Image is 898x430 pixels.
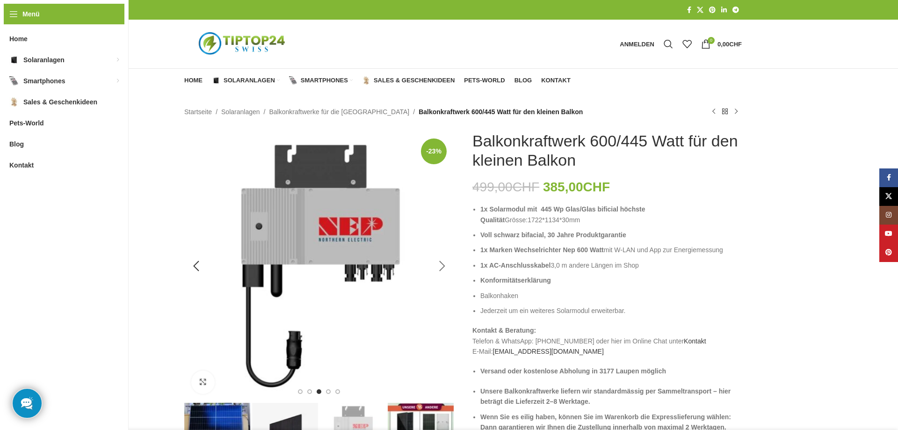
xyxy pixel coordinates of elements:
[731,106,742,117] a: Nächstes Produkt
[374,77,455,84] span: Sales & Geschenkideen
[659,35,678,53] a: Suche
[472,327,536,334] strong: Kontakt & Beratung:
[9,115,44,131] span: Pets-World
[184,131,454,401] img: nep-microwechselrichter-600w-1
[464,77,505,84] span: Pets-World
[480,245,742,255] li: mit W-LAN und App zur Energiemessung
[419,107,583,117] span: Balkonkraftwerk 600/445 Watt für den kleinen Balkon
[514,71,532,90] a: Blog
[480,387,731,405] strong: Unsere Balkonkraftwerke liefern wir standardmässig per Sammeltransport – hier beträgt die Lieferz...
[730,4,742,16] a: Telegram Social Link
[23,73,65,89] span: Smartphones
[541,77,571,84] span: Kontakt
[362,71,455,90] a: Sales & Geschenkideen
[472,131,742,170] h1: Balkonkraftwerk 600/445 Watt für den kleinen Balkon
[472,325,742,357] p: Telefon & WhatsApp: [PHONE_NUMBER] oder hier im Online Chat unter E-Mail:
[184,107,583,117] nav: Breadcrumb
[298,389,303,394] li: Go to slide 1
[684,337,706,345] a: Kontakt
[472,180,539,194] bdi: 499,00
[718,4,730,16] a: LinkedIn Social Link
[548,231,626,239] strong: 30 Jahre Produktgarantie
[513,180,540,194] span: CHF
[480,262,550,269] b: 1x AC-Anschlusskabel
[9,55,19,65] img: Solaranlagen
[184,71,203,90] a: Home
[430,255,454,278] div: Next slide
[729,41,742,48] span: CHF
[493,348,604,355] a: [EMAIL_ADDRESS][DOMAIN_NAME]
[684,4,694,16] a: Facebook Social Link
[480,260,742,270] li: 3,0 m andere Längen im Shop
[9,157,34,174] span: Kontakt
[289,76,297,85] img: Smartphones
[543,180,610,194] bdi: 385,00
[706,4,718,16] a: Pinterest Social Link
[717,41,742,48] bdi: 0,00
[23,94,97,110] span: Sales & Geschenkideen
[879,225,898,243] a: YouTube Social Link
[180,71,575,90] div: Hauptnavigation
[421,138,447,164] span: -23%
[480,306,742,316] li: Jederzeit um ein weiteres Solarmodul erweiterbar.
[694,4,706,16] a: X Social Link
[335,389,340,394] li: Go to slide 5
[289,71,353,90] a: Smartphones
[480,291,742,301] li: Balkonhaken
[464,71,505,90] a: Pets-World
[22,9,40,19] span: Menü
[480,205,645,223] b: 1x Solarmodul mit 445 Wp Glas/Glas bificial höchste Qualität
[879,243,898,262] a: Pinterest Social Link
[615,35,659,53] a: Anmelden
[879,206,898,225] a: Instagram Social Link
[620,41,654,47] span: Anmelden
[269,107,409,117] a: Balkonkraftwerke für die [GEOGRAPHIC_DATA]
[307,389,312,394] li: Go to slide 2
[184,255,208,278] div: Previous slide
[708,106,719,117] a: Vorheriges Produkt
[184,77,203,84] span: Home
[480,204,742,225] li: Grösse:1722*1134*30mm
[879,168,898,187] a: Facebook Social Link
[317,389,321,394] li: Go to slide 3
[678,35,696,53] div: Meine Wunschliste
[480,246,604,254] b: 1x Marken Wechselrichter Nep 600 Watt
[9,30,28,47] span: Home
[480,277,551,284] b: Konformitätserklärung
[184,40,301,47] a: Logo der Website
[514,77,532,84] span: Blog
[212,76,220,85] img: Solaranlagen
[212,71,280,90] a: Solaranlagen
[879,187,898,206] a: X Social Link
[583,180,610,194] span: CHF
[9,76,19,86] img: Smartphones
[541,71,571,90] a: Kontakt
[23,51,65,68] span: Solaranlagen
[362,76,370,85] img: Sales & Geschenkideen
[696,35,746,53] a: 0 0,00CHF
[708,37,715,44] span: 0
[480,231,546,239] strong: Voll schwarz bifacial,
[9,97,19,107] img: Sales & Geschenkideen
[224,77,275,84] span: Solaranlagen
[326,389,331,394] li: Go to slide 4
[301,77,348,84] span: Smartphones
[9,136,24,153] span: Blog
[221,107,260,117] a: Solaranlagen
[183,131,455,401] div: 3 / 8
[480,367,666,375] strong: Versand oder kostenlose Abholung in 3177 Laupen möglich
[184,107,212,117] a: Startseite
